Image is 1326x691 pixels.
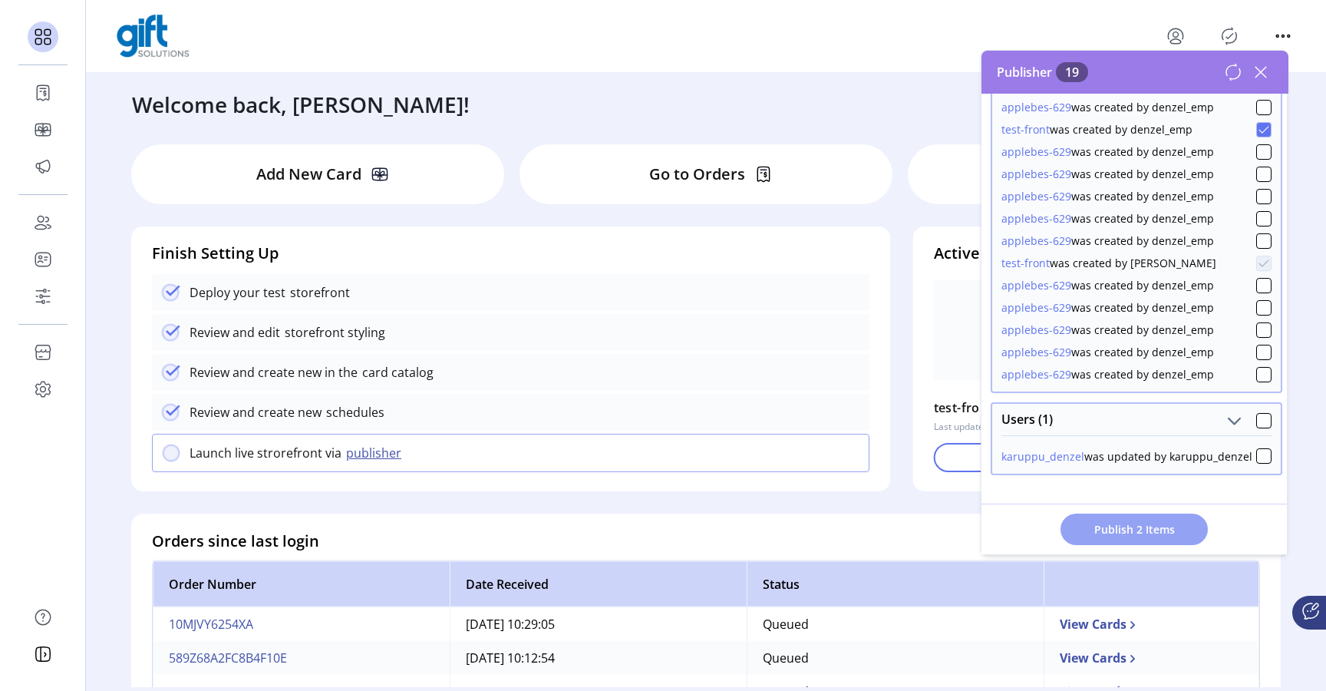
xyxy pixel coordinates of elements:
span: Publish 2 Items [1080,521,1188,537]
p: Last updated: [DATE] 03:18:09 PM [934,420,1079,434]
span: Publisher [997,63,1088,81]
button: applebes-629 [1001,188,1071,204]
p: test-front [934,395,993,420]
button: applebes-629 [1001,322,1071,338]
button: applebes-629 [1001,210,1071,226]
div: was updated by karuppu_denzel [1001,448,1252,465]
div: was created by denzel_emp [1001,366,1214,382]
td: [DATE] 10:29:05 [450,607,747,641]
span: 19 [1056,62,1088,82]
h4: Finish Setting Up [152,242,869,265]
button: Publisher Panel [1217,24,1242,48]
div: was created by denzel_emp [1001,277,1214,293]
button: applebes-629 [1001,299,1071,316]
td: Queued [747,607,1044,641]
td: [DATE] 10:12:54 [450,641,747,675]
div: was created by denzel_emp [1001,188,1214,204]
h3: Welcome back, [PERSON_NAME]! [132,88,470,121]
p: Launch live strorefront via [190,444,341,462]
button: publisher [341,444,411,462]
p: storefront [285,283,350,302]
p: Add New Card [256,163,361,186]
button: applebes-629 [1001,344,1071,360]
p: Go to Orders [649,163,745,186]
div: was created by denzel_emp [1001,210,1214,226]
div: was created by denzel_emp [1001,166,1214,182]
div: was created by denzel_emp [1001,322,1214,338]
p: Review and create new in the [190,363,358,382]
div: was created by [PERSON_NAME] [1001,255,1216,271]
th: Date Received [450,561,747,607]
img: logo [117,15,190,58]
p: card catalog [358,363,434,382]
button: menu [1271,24,1295,48]
button: Go to Test [934,443,1260,472]
h4: Orders since last login [152,530,319,553]
div: was created by denzel_emp [1001,121,1192,137]
th: Order Number [153,561,450,607]
h4: Active Storefront [934,242,1260,265]
button: applebes-629 [1001,99,1071,115]
p: Review and edit [190,323,280,342]
td: 10MJVY6254XA [153,607,450,641]
div: was created by denzel_emp [1001,233,1214,249]
button: menu [1163,24,1188,48]
button: karuppu_denzel [1001,448,1084,465]
div: was created by denzel_emp [1001,299,1214,316]
td: View Cards [1044,607,1259,641]
button: Users (1) [1223,410,1245,431]
button: applebes-629 [1001,233,1071,249]
button: test-front [1001,121,1050,137]
button: applebes-629 [1001,366,1071,382]
button: Publish 2 Items [1060,514,1208,545]
button: applebes-629 [1001,144,1071,160]
button: test-front [1001,255,1050,271]
div: was created by denzel_emp [1001,344,1214,360]
th: Status [747,561,1044,607]
button: applebes-629 [1001,166,1071,182]
p: Review and create new [190,403,322,422]
span: Users (1) [1001,413,1053,425]
button: applebes-629 [1001,277,1071,293]
td: 589Z68A2FC8B4F10E [153,641,450,675]
p: schedules [322,403,384,422]
td: Queued [747,641,1044,675]
p: Deploy your test [190,283,285,302]
div: was created by denzel_emp [1001,144,1214,160]
td: View Cards [1044,641,1259,675]
div: was created by denzel_emp [1001,99,1214,115]
p: storefront styling [280,323,385,342]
